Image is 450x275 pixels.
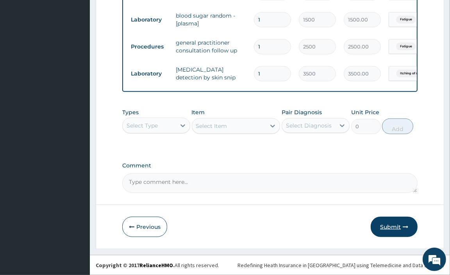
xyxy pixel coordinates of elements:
div: Select Diagnosis [286,122,332,129]
td: Laboratory [127,67,172,81]
div: Select Type [127,122,158,129]
td: Laboratory [127,13,172,27]
button: Add [382,119,413,134]
td: [MEDICAL_DATA] detection by skin snip [172,62,250,85]
label: Item [192,108,205,116]
label: Unit Price [351,108,379,116]
a: RelianceHMO [139,262,173,269]
span: Fatigue [396,16,416,23]
div: Redefining Heath Insurance in [GEOGRAPHIC_DATA] using Telemedicine and Data Science! [237,261,444,269]
td: general practitioner consultation follow up [172,35,250,58]
img: d_794563401_company_1708531726252_794563401 [14,39,32,59]
span: Itching of skin [396,70,426,77]
td: blood sugar random - [plasma] [172,8,250,31]
label: Pair Diagnosis [282,108,322,116]
td: Procedures [127,40,172,54]
span: We're online! [45,86,108,165]
div: Minimize live chat window [128,4,147,23]
label: Comment [122,162,418,169]
button: Submit [371,217,418,237]
button: Previous [122,217,167,237]
span: Fatigue [396,43,416,50]
strong: Copyright © 2017 . [96,262,175,269]
label: Types [122,109,139,116]
div: Chat with us now [41,44,131,54]
footer: All rights reserved. [90,255,450,275]
textarea: Type your message and hit 'Enter' [4,188,149,216]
